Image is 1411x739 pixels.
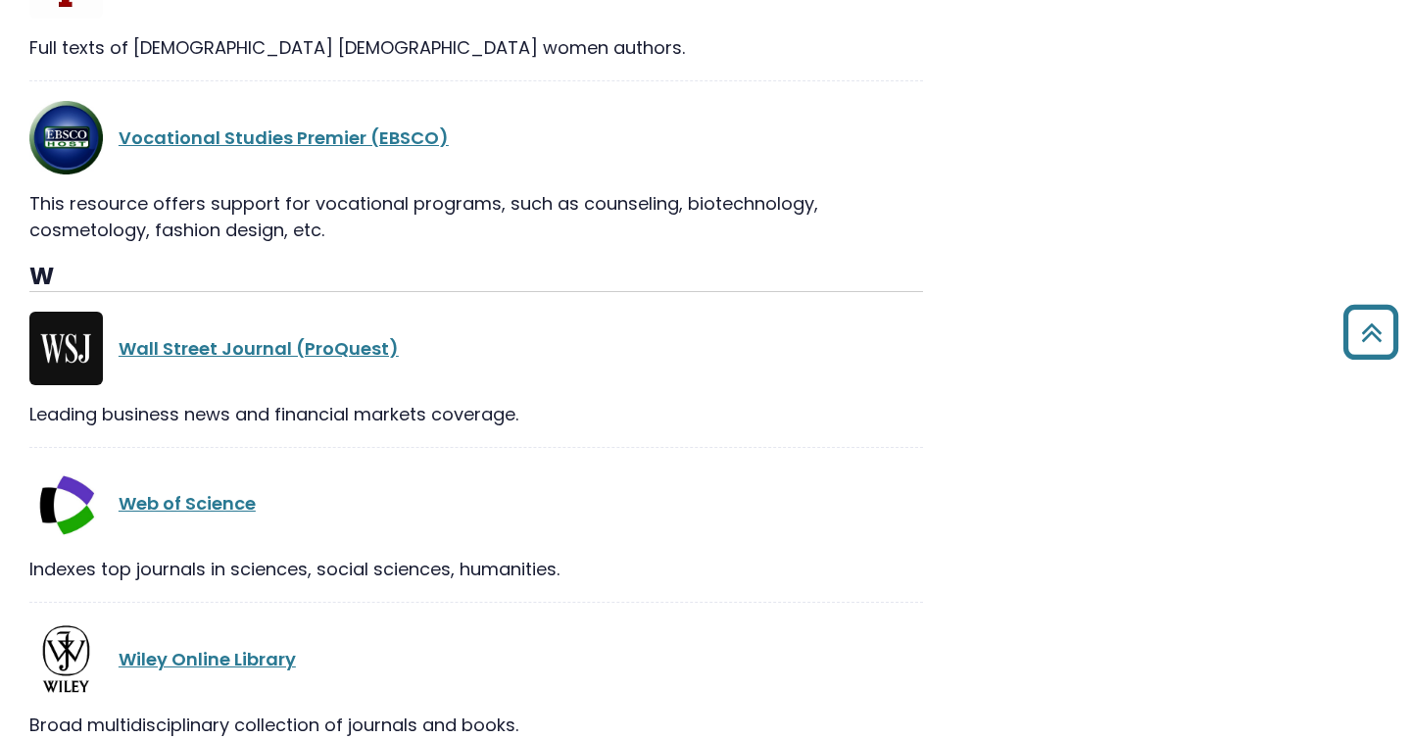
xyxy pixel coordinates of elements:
h3: W [29,263,923,292]
div: Broad multidisciplinary collection of journals and books. [29,712,923,738]
a: Vocational Studies Premier (EBSCO) [119,125,449,150]
a: Wall Street Journal (ProQuest) [119,336,399,361]
div: Indexes top journals in sciences, social sciences, humanities. [29,556,923,582]
div: This resource offers support for vocational programs, such as counseling, biotechnology, cosmetol... [29,190,923,243]
a: Back to Top [1336,314,1406,350]
a: Web of Science [119,491,256,516]
a: Wiley Online Library [119,647,296,671]
div: Leading business news and financial markets coverage. [29,401,923,427]
div: Full texts of [DEMOGRAPHIC_DATA] [DEMOGRAPHIC_DATA] women authors. [29,34,923,61]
